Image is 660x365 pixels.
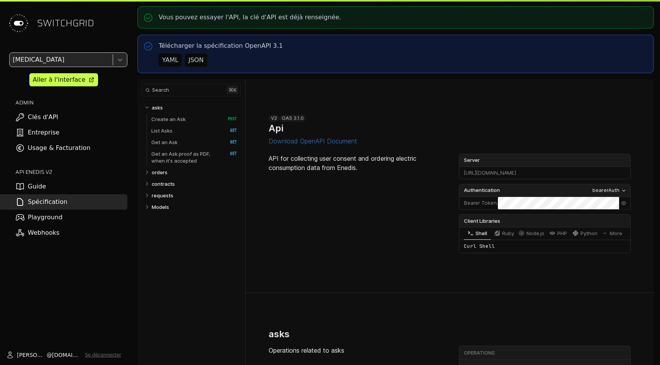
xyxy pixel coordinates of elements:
[459,154,630,167] label: Server
[151,127,173,134] p: List Asks
[151,150,220,164] p: Get an Ask proof as PDF, when it's accepted
[590,186,629,195] button: bearerAuth
[152,180,175,187] p: contracts
[592,187,619,194] div: bearerAuth
[464,187,500,194] span: Authentication
[85,352,121,358] button: Se déconnecter
[162,56,178,65] div: YAML
[159,13,341,22] p: Vous pouvez essayer l'API, la clé d'API est déjà renseignée.
[269,115,279,122] div: v2
[152,102,237,113] a: asks
[464,199,497,207] label: Bearer Token
[526,230,544,236] span: Node.js
[152,178,237,190] a: contracts
[151,125,237,136] a: List Asks GET
[464,350,629,357] div: Operations
[222,128,237,133] span: GET
[37,17,94,29] span: SWITCHGRID
[15,168,127,176] h2: API ENEDIS v2
[15,99,127,106] h2: ADMIN
[152,204,169,210] p: Models
[269,123,283,134] h1: Api
[152,104,163,111] p: asks
[152,190,237,201] a: requests
[269,138,357,145] button: Download OpenAPI Document
[227,86,239,94] kbd: ⌘ k
[222,151,237,156] span: GET
[222,140,237,145] span: GET
[269,346,440,355] p: Operations related to asks
[459,215,630,227] div: Client Libraries
[52,351,82,359] span: [DOMAIN_NAME]
[152,192,173,199] p: requests
[152,201,237,213] a: Models
[188,56,203,65] div: JSON
[151,148,237,167] a: Get an Ask proof as PDF, when it's accepted GET
[279,115,306,122] div: OAS 3.1.0
[502,230,514,236] span: Ruby
[557,230,567,236] span: PHP
[459,167,630,179] div: [URL][DOMAIN_NAME]
[152,167,237,178] a: orders
[152,87,169,93] span: Search
[29,73,98,86] a: Aller à l'interface
[459,240,630,253] div: Curl Shell
[580,230,597,236] span: Python
[222,116,237,122] span: POST
[159,54,182,67] button: YAML
[151,113,237,125] a: Create an Ask POST
[269,154,440,172] p: API for collecting user consent and ordering electric consumption data from Enedis.
[459,197,498,209] div: :
[17,351,47,359] span: [PERSON_NAME]
[6,11,31,35] img: Switchgrid Logo
[151,139,178,146] p: Get an Ask
[185,54,207,67] button: JSON
[33,75,85,84] div: Aller à l'interface
[47,351,52,359] span: @
[151,136,237,148] a: Get an Ask GET
[152,169,168,176] p: orders
[269,328,289,340] h2: asks
[151,116,186,123] p: Create an Ask
[159,41,283,50] p: Télécharger la spécification OpenAPI 3.1
[476,230,487,236] span: Shell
